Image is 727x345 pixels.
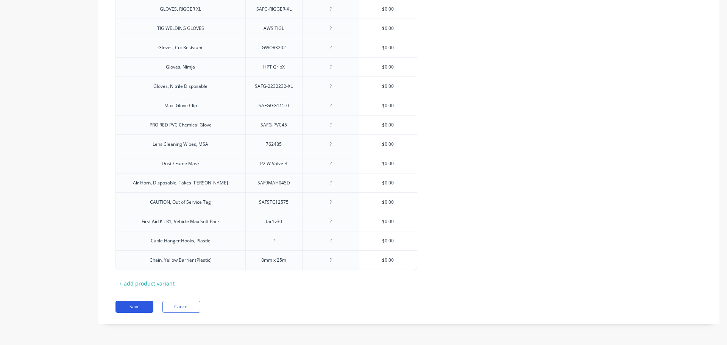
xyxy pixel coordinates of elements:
div: GLOVES, RIGGER XL [154,4,207,14]
div: $0.00 [359,38,417,57]
div: Maxi Glove ClipSAFGGG115-0$0.00 [115,96,417,115]
button: Save [115,301,153,313]
div: $0.00 [359,116,417,134]
div: $0.00 [359,58,417,76]
div: $0.00 [359,173,417,192]
div: + add product variant [115,278,178,289]
div: SAFG-RIGGER-XL [250,4,298,14]
div: Gloves, Nitrile DisposableSAFG-2232232-XL$0.00 [115,76,417,96]
div: Dust / Fume MaskP2 W Valve B$0.00 [115,154,417,173]
div: CAUTION, Out of Service Tag [144,197,217,207]
div: First Aid Kit R1, Vehicle Max Soft Pack [136,217,226,226]
div: Gloves, NimjaHPT GripX$0.00 [115,57,417,76]
div: $0.00 [359,212,417,231]
div: SAFG-2232232-XL [249,81,299,91]
div: Air Horn, Disposable, Takes [PERSON_NAME] [127,178,234,188]
div: HPT GripX [255,62,293,72]
div: TIG WELDING GLOVESAWS.TIGL$0.00 [115,19,417,38]
div: PRO RED PVC Chemical GloveSAFG-PVC45$0.00 [115,115,417,134]
div: CAUTION, Out of Service TagSAFSTC12575$0.00 [115,192,417,212]
div: Gloves, Cut ResistantGWORK202$0.00 [115,38,417,57]
div: Air Horn, Disposable, Takes [PERSON_NAME]SAF9MAH045D$0.00 [115,173,417,192]
div: Chain, Yellow Barrier (Plastic)8mm x 25m$0.00 [115,250,417,270]
div: 762485 [255,139,293,149]
div: SAFGGG115-0 [253,101,295,111]
div: Chain, Yellow Barrier (Plastic) [144,255,218,265]
div: First Aid Kit R1, Vehicle Max Soft Packfar1v30$0.00 [115,212,417,231]
div: 8mm x 25m [255,255,293,265]
div: AWS.TIGL [255,23,293,33]
div: $0.00 [359,135,417,154]
div: Gloves, Nimja [160,62,201,72]
div: GWORK202 [255,43,293,53]
div: P2 W Valve B [254,159,293,169]
div: Lens Cleaning Wipes, MSA762485$0.00 [115,134,417,154]
div: SAF9MAH045D [251,178,296,188]
button: Cancel [162,301,200,313]
div: Gloves, Cut Resistant [152,43,209,53]
div: far1v30 [255,217,293,226]
div: $0.00 [359,96,417,115]
div: Lens Cleaning Wipes, MSA [147,139,214,149]
div: $0.00 [359,231,417,250]
div: Cable Hanger Hooks, Plastic [145,236,216,246]
div: SAFSTC12575 [253,197,295,207]
div: $0.00 [359,19,417,38]
div: $0.00 [359,154,417,173]
div: $0.00 [359,77,417,96]
div: Cable Hanger Hooks, Plastic$0.00 [115,231,417,250]
div: PRO RED PVC Chemical Glove [144,120,218,130]
div: TIG WELDING GLOVES [151,23,210,33]
div: Gloves, Nitrile Disposable [147,81,214,91]
div: $0.00 [359,251,417,270]
div: $0.00 [359,193,417,212]
div: Dust / Fume Mask [156,159,206,169]
div: Maxi Glove Clip [158,101,203,111]
div: SAFG-PVC45 [254,120,293,130]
